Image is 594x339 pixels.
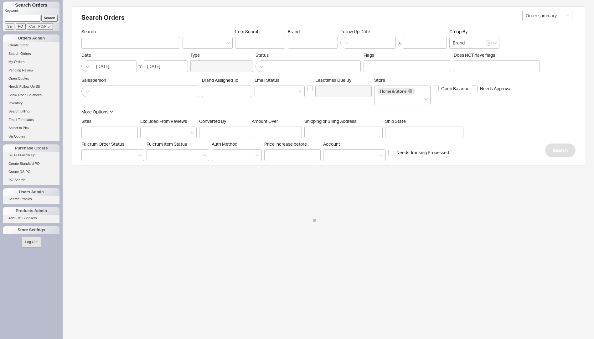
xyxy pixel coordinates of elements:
span: ( 5 ) [36,85,40,88]
svg: open menu [493,42,497,44]
svg: open menu [566,14,570,17]
svg: open menu [298,90,302,93]
input: Fulcrum Order Status [85,152,89,159]
span: Ship State [385,118,406,124]
a: Search Profiles [3,196,59,202]
input: Needs Approval [472,86,478,91]
button: Log Out [22,237,41,247]
input: Fulcrum Item Status [150,152,154,159]
input: PO [16,23,26,30]
span: Brand [288,29,300,34]
input: Search [41,15,58,21]
div: Products Admin [3,207,59,215]
svg: open menu [190,131,194,134]
a: Select to Pick [3,125,59,131]
span: Flags [364,52,374,58]
span: Account [323,141,340,147]
input: SE [5,23,14,30]
a: Search Billing [3,108,59,115]
a: Email Templates [3,117,59,123]
input: Store [378,96,382,103]
svg: open menu [226,42,230,44]
a: SE Quotes [3,133,59,140]
span: Status [256,52,361,58]
span: Date [81,52,188,58]
span: Item Search [235,29,285,34]
span: Group By [449,29,467,34]
a: SE PO Follow Up [3,152,59,159]
span: Fulcrum Order Status [81,141,124,147]
input: Item Search [235,37,285,49]
span: Follow Up Date [340,29,447,34]
a: Create DS PO [3,169,59,175]
span: Search [81,29,180,34]
div: More Options [81,109,108,115]
span: Needs Follow Up [8,85,35,88]
span: Price increase before [264,141,321,147]
span: Open Balance [441,86,469,92]
span: Auth Method [212,141,237,147]
input: Amount Over [252,127,302,138]
div: Orders Admin [3,34,59,42]
input: Needs Tracking Processed [388,150,394,155]
span: Fulcrum Item Status [147,141,187,147]
div: Purchase Orders [3,144,59,152]
a: Open Quotes [3,75,59,82]
span: Search [553,147,568,154]
h1: Search Orders [3,2,59,8]
span: Converted By [199,118,226,124]
span: Needs Approval [480,86,511,92]
input: Auth Method [215,152,220,159]
div: Store Settings [3,226,59,234]
input: Cust. PO/Proj [27,23,53,30]
span: Needs Tracking Processed [396,149,449,156]
span: Shipping or Billing Address [304,118,383,124]
input: Shipping or Billing Address [304,127,383,138]
div: to [138,63,142,70]
a: Show Open Balances [3,92,59,98]
span: Excluded From Reviews [140,118,187,124]
input: Open Balance [433,86,439,91]
button: Search [545,143,576,157]
span: Em ​ ail Status [255,77,279,83]
a: Create Order [3,42,59,49]
a: PO Search [3,177,59,183]
span: Store [374,77,385,83]
span: Amount Over [252,118,302,124]
input: Search [81,37,180,49]
div: to [397,40,401,46]
a: Inventory [3,100,59,107]
span: Brand Assigned To [202,77,238,83]
span: Does NOT have flags [454,52,495,58]
a: Needs Follow Up(5) [3,83,59,90]
div: Users Admin [3,188,59,196]
a: Search Orders [3,50,59,57]
p: Keyword: [5,8,59,15]
svg: open menu [380,154,383,157]
span: Salesperson [81,77,199,83]
h2: Search Orders [81,14,576,24]
span: Type [190,52,200,58]
button: More Options [81,109,113,115]
a: Pending Review [3,67,59,74]
span: Pending Review [8,68,34,72]
a: Add/Edit Suppliers [3,215,59,222]
a: Create Standard PO [3,160,59,167]
span: Home & Stone [380,89,406,93]
a: My Orders [3,59,59,65]
span: Leadtimes Due By [315,77,372,83]
span: Sites [81,118,91,124]
input: Select... [522,10,572,21]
